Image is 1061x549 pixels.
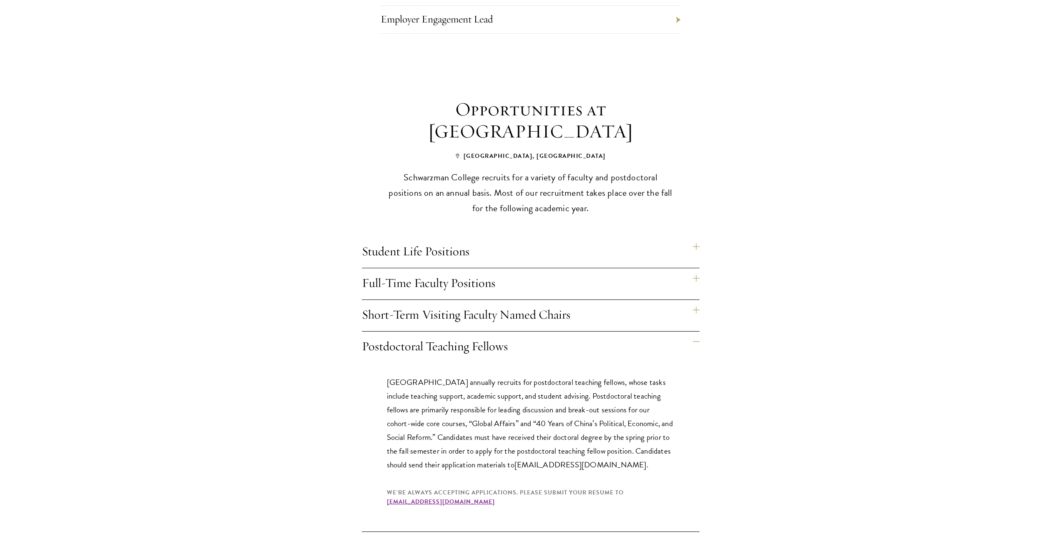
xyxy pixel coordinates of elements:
a: [EMAIL_ADDRESS][DOMAIN_NAME] [387,497,495,506]
h3: Opportunities at [GEOGRAPHIC_DATA] [376,98,685,142]
div: We’re always accepting applications. Please submit your resume to [387,488,675,507]
h4: Postdoctoral Teaching Fellows [362,332,700,363]
p: [GEOGRAPHIC_DATA] annually recruits for postdoctoral teaching fellows, whose tasks include teachi... [387,375,675,472]
h4: Full-Time Faculty Positions [362,268,700,299]
span: [GEOGRAPHIC_DATA], [GEOGRAPHIC_DATA] [456,152,606,160]
h4: Student Life Positions [362,237,700,268]
h4: Short-Term Visiting Faculty Named Chairs [362,300,700,331]
a: Employer Engagement Lead [381,12,493,25]
p: Schwarzman College recruits for a variety of faculty and postdoctoral positions on an annual basi... [387,170,675,216]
